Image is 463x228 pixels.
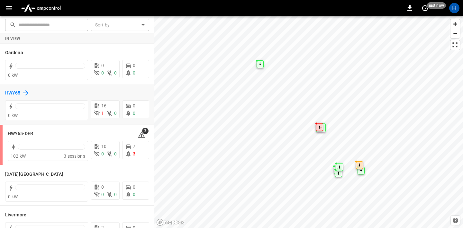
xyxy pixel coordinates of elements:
[356,161,363,169] div: Map marker
[8,113,18,118] span: 0 kW
[114,151,117,156] span: 0
[133,103,135,108] span: 0
[64,154,85,159] span: 3 sessions
[450,29,460,38] button: Zoom out
[257,60,264,68] div: Map marker
[133,111,135,116] span: 0
[142,128,149,134] span: 3
[154,16,463,228] canvas: Map
[8,73,18,78] span: 0 kW
[101,103,106,108] span: 16
[11,154,26,159] span: 102 kW
[420,3,430,13] button: set refresh interval
[316,123,323,131] div: Map marker
[336,163,343,171] div: Map marker
[133,144,135,149] span: 7
[449,3,459,13] div: profile-icon
[114,111,117,116] span: 0
[101,63,104,68] span: 0
[5,171,63,178] h6: Karma Center
[101,111,104,116] span: 1
[5,90,21,97] h6: HWY65
[133,151,135,156] span: 3
[156,219,185,226] a: Mapbox homepage
[133,70,135,75] span: 0
[334,166,341,174] div: Map marker
[114,192,117,197] span: 0
[114,70,117,75] span: 0
[101,184,104,190] span: 0
[5,49,23,56] h6: Gardena
[101,70,104,75] span: 0
[8,194,18,199] span: 0 kW
[101,144,106,149] span: 10
[5,212,26,219] h6: Livermore
[358,167,365,174] div: Map marker
[101,192,104,197] span: 0
[8,130,33,137] h6: HWY65-DER
[5,36,21,41] strong: In View
[133,184,135,190] span: 0
[18,2,63,14] img: ampcontrol.io logo
[133,192,135,197] span: 0
[133,63,135,68] span: 0
[335,169,342,177] div: Map marker
[450,19,460,29] button: Zoom in
[101,151,104,156] span: 0
[427,2,446,9] span: just now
